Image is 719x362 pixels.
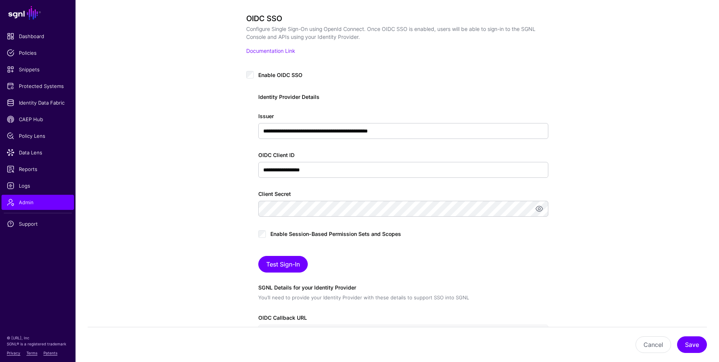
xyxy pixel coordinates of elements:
[7,182,69,189] span: Logs
[2,29,74,44] a: Dashboard
[7,116,69,123] span: CAEP Hub
[26,351,37,355] a: Terms
[246,14,542,23] h3: OIDC SSO
[2,112,74,127] a: CAEP Hub
[2,145,74,160] a: Data Lens
[258,94,548,100] h6: Identity Provider Details
[246,48,295,54] a: Documentation Link
[7,82,69,90] span: Protected Systems
[7,165,69,173] span: Reports
[258,72,302,78] span: Enable OIDC SSO
[7,335,69,341] p: © [URL], Inc
[7,220,69,228] span: Support
[2,79,74,94] a: Protected Systems
[258,112,274,120] label: Issuer
[7,199,69,206] span: Admin
[7,149,69,156] span: Data Lens
[258,190,291,198] label: Client Secret
[258,151,295,159] label: OIDC Client ID
[258,294,548,302] p: You’ll need to provide your Identity Provider with these details to support SSO into SGNL
[2,45,74,60] a: Policies
[2,128,74,143] a: Policy Lens
[2,95,74,110] a: Identity Data Fabric
[2,162,74,177] a: Reports
[43,351,57,355] a: Patents
[7,49,69,57] span: Policies
[2,178,74,193] a: Logs
[7,351,20,355] a: Privacy
[2,62,74,77] a: Snippets
[7,32,69,40] span: Dashboard
[7,132,69,140] span: Policy Lens
[246,25,542,41] p: Configure Single Sign-On using OpenId Connect. Once OIDC SSO is enabled, users will be able to si...
[258,314,307,322] label: OIDC Callback URL
[270,231,401,237] span: Enable Session-Based Permission Sets and Scopes
[5,5,71,21] a: SGNL
[7,341,69,347] p: SGNL® is a registered trademark
[7,99,69,106] span: Identity Data Fabric
[2,195,74,210] a: Admin
[258,256,308,273] button: Test Sign-In
[636,336,671,353] button: Cancel
[677,336,707,353] button: Save
[258,285,548,291] h6: SGNL Details for your Identity Provider
[7,66,69,73] span: Snippets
